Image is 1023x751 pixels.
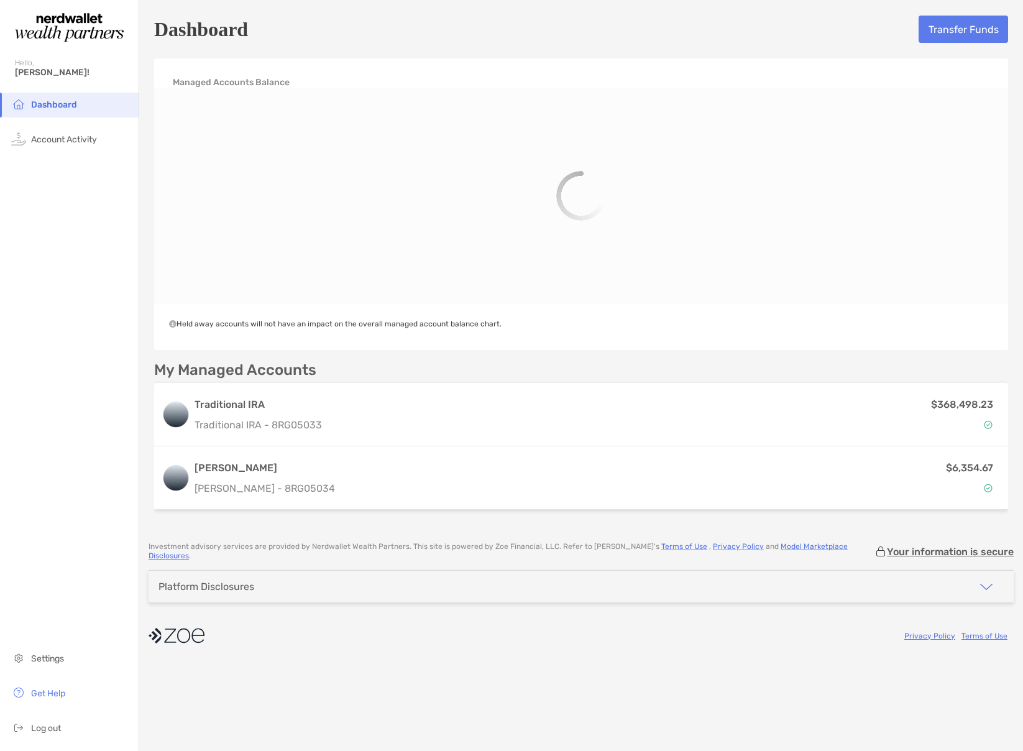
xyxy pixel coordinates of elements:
[31,688,65,699] span: Get Help
[15,67,131,78] span: [PERSON_NAME]!
[661,542,707,551] a: Terms of Use
[173,77,290,88] h4: Managed Accounts Balance
[984,420,993,429] img: Account Status icon
[31,653,64,664] span: Settings
[195,481,335,496] p: [PERSON_NAME] - 8RG05034
[149,622,204,650] img: company logo
[904,632,955,640] a: Privacy Policy
[31,99,77,110] span: Dashboard
[11,96,26,111] img: household icon
[149,542,848,560] a: Model Marketplace Disclosures
[154,15,248,44] h5: Dashboard
[984,484,993,492] img: Account Status icon
[154,362,316,378] p: My Managed Accounts
[31,723,61,734] span: Log out
[163,402,188,427] img: logo account
[195,397,322,412] h3: Traditional IRA
[961,632,1007,640] a: Terms of Use
[11,131,26,146] img: activity icon
[169,320,502,328] span: Held away accounts will not have an impact on the overall managed account balance chart.
[11,720,26,735] img: logout icon
[931,397,993,412] p: $368,498.23
[31,134,97,145] span: Account Activity
[887,546,1014,558] p: Your information is secure
[979,579,994,594] img: icon arrow
[11,650,26,665] img: settings icon
[195,461,335,476] h3: [PERSON_NAME]
[195,417,322,433] p: Traditional IRA - 8RG05033
[163,466,188,491] img: logo account
[713,542,764,551] a: Privacy Policy
[158,581,254,592] div: Platform Disclosures
[11,685,26,700] img: get-help icon
[946,460,993,476] p: $6,354.67
[15,5,124,50] img: Zoe Logo
[149,542,874,561] p: Investment advisory services are provided by Nerdwallet Wealth Partners . This site is powered by...
[919,16,1008,43] button: Transfer Funds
